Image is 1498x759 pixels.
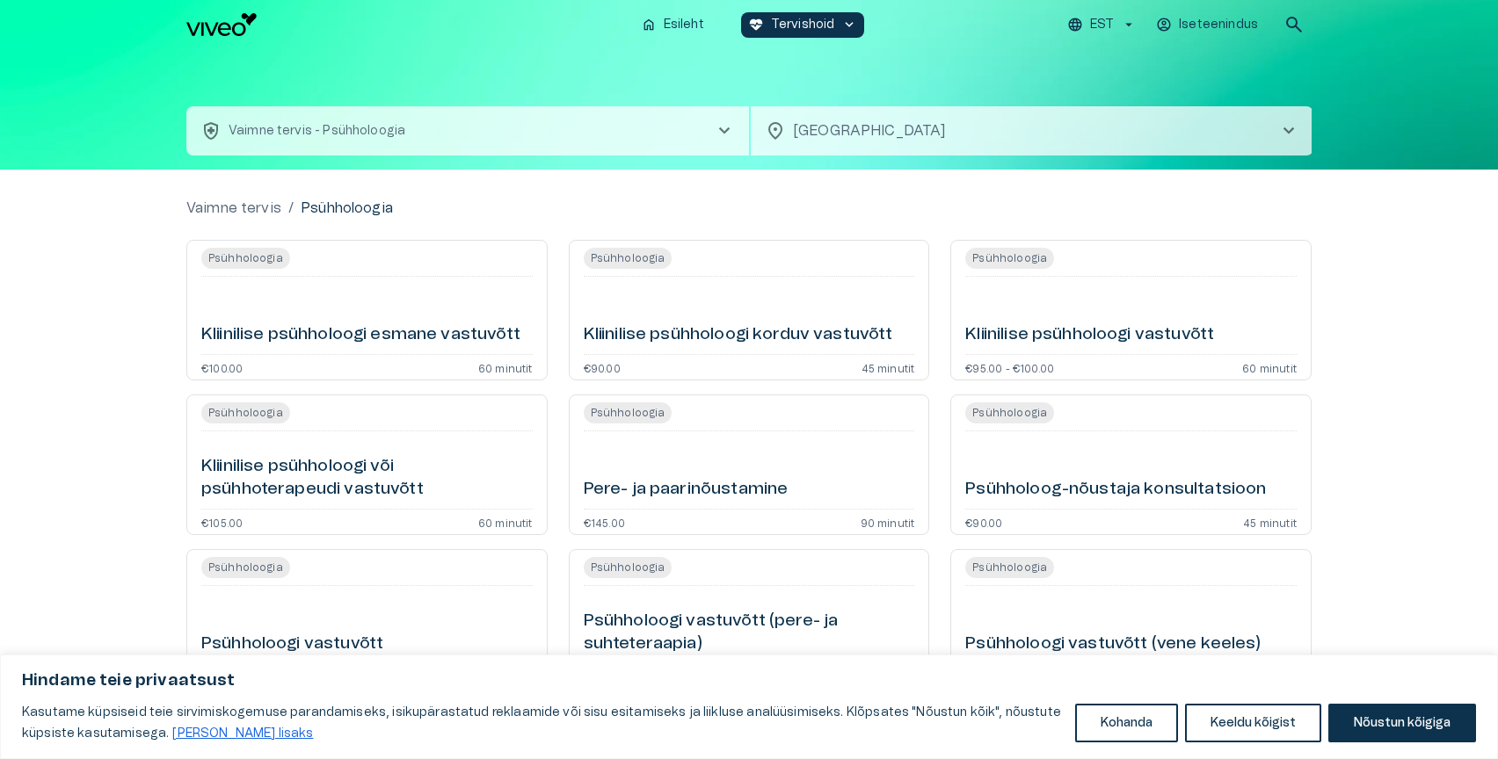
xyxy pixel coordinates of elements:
[186,394,548,535] a: Open service booking details
[478,517,533,527] p: 60 minutit
[1276,7,1312,42] button: open search modal
[965,517,1002,527] p: €90.00
[1328,704,1476,742] button: Nõustun kõigiga
[584,248,673,269] span: Psühholoogia
[584,323,893,347] h6: Kliinilise psühholoogi korduv vastuvõtt
[950,240,1312,380] a: Open service booking details
[950,549,1312,690] a: Open service booking details
[569,240,930,380] a: Open service booking details
[1278,120,1299,141] span: chevron_right
[201,362,243,372] p: €100.00
[741,12,865,38] button: ecg_heartTervishoidkeyboard_arrow_down
[201,632,383,656] h6: Psühholoogi vastuvõtt
[748,17,764,33] span: ecg_heart
[201,557,290,578] span: Psühholoogia
[862,362,915,372] p: 45 minutit
[186,240,548,380] a: Open service booking details
[1090,16,1114,34] p: EST
[861,517,915,527] p: 90 minutit
[201,402,290,423] span: Psühholoogia
[950,394,1312,535] a: Open service booking details
[584,478,789,502] h6: Pere- ja paarinõustamine
[229,122,405,141] p: Vaimne tervis - Psühholoogia
[171,726,314,741] a: Loe lisaks
[1153,12,1262,38] button: Iseteenindus
[965,402,1054,423] span: Psühholoogia
[186,13,627,36] a: Navigate to homepage
[22,702,1062,744] p: Kasutame küpsiseid teie sirvimiskogemuse parandamiseks, isikupärastatud reklaamide või sisu esita...
[965,557,1054,578] span: Psühholoogia
[1185,704,1321,742] button: Keeldu kõigist
[841,17,857,33] span: keyboard_arrow_down
[1242,362,1297,372] p: 60 minutit
[965,632,1261,656] h6: Psühholoogi vastuvõtt (vene keeles)
[201,455,533,502] h6: Kliinilise psühholoogi või psühhoterapeudi vastuvõtt
[584,557,673,578] span: Psühholoogia
[186,13,257,36] img: Viveo logo
[201,517,243,527] p: €105.00
[634,12,713,38] button: homeEsileht
[1065,12,1139,38] button: EST
[569,394,930,535] a: Open service booking details
[714,120,735,141] span: chevron_right
[200,120,222,141] span: health_and_safety
[765,120,786,141] span: location_on
[793,120,1250,141] p: [GEOGRAPHIC_DATA]
[965,362,1054,372] p: €95.00 - €100.00
[478,362,533,372] p: 60 minutit
[1283,14,1305,35] span: search
[301,198,393,219] p: Psühholoogia
[1179,16,1258,34] p: Iseteenindus
[584,402,673,423] span: Psühholoogia
[1243,517,1297,527] p: 45 minutit
[22,670,1476,691] p: Hindame teie privaatsust
[965,478,1266,502] h6: Psühholoog-nõustaja konsultatsioon
[90,14,116,28] span: Help
[186,198,281,219] a: Vaimne tervis
[584,362,621,372] p: €90.00
[1075,704,1178,742] button: Kohanda
[584,610,915,656] h6: Psühholoogi vastuvõtt (pere- ja suhteteraapia)
[201,248,290,269] span: Psühholoogia
[641,17,657,33] span: home
[288,198,294,219] p: /
[186,106,749,155] button: health_and_safetyVaimne tervis - Psühholoogiachevron_right
[201,323,520,347] h6: Kliinilise psühholoogi esmane vastuvõtt
[771,16,835,34] p: Tervishoid
[584,517,625,527] p: €145.00
[664,16,704,34] p: Esileht
[965,323,1214,347] h6: Kliinilise psühholoogi vastuvõtt
[965,248,1054,269] span: Psühholoogia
